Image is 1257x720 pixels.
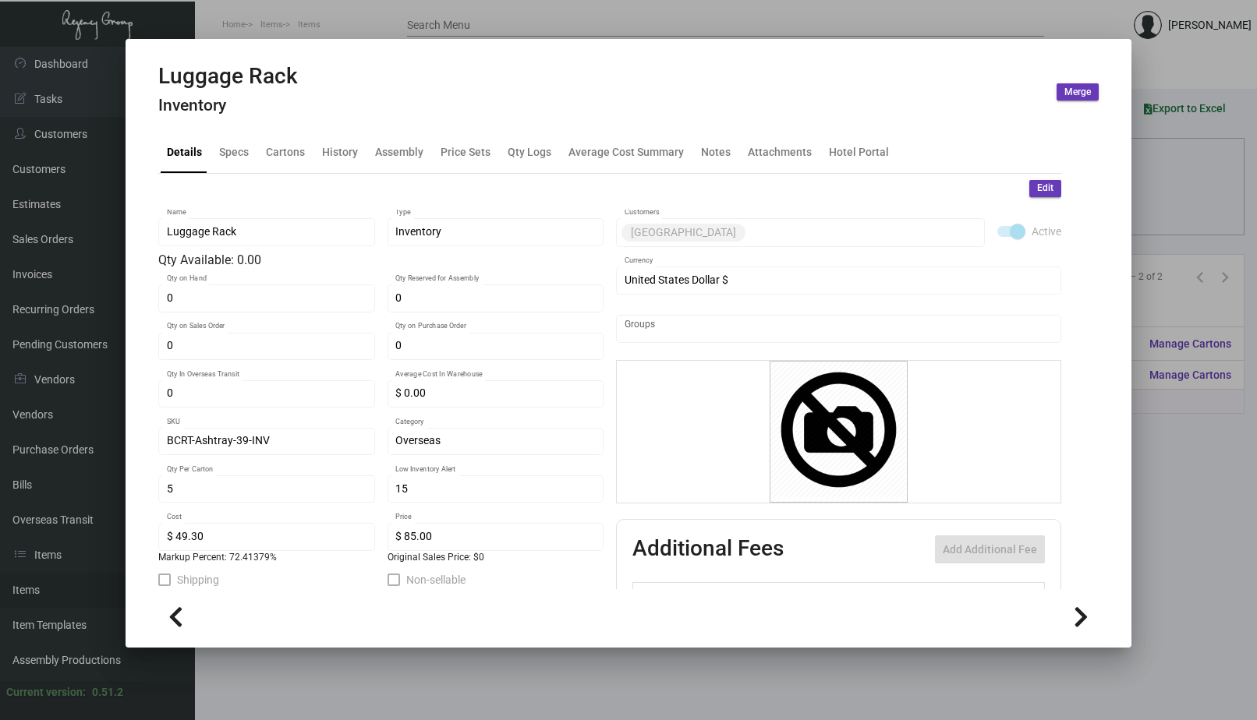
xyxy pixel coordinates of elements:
h4: Inventory [158,96,298,115]
div: 0.51.2 [92,684,123,701]
span: Shipping [177,570,219,589]
div: Qty Available: 0.00 [158,251,604,270]
div: Cartons [266,143,305,160]
div: Average Cost Summary [568,143,684,160]
div: Notes [701,143,731,160]
th: Price type [961,583,1027,610]
div: Specs [219,143,249,160]
span: Active [1032,222,1061,241]
th: Active [633,583,678,610]
h2: Luggage Rack [158,63,298,90]
th: Cost [841,583,901,610]
div: Price Sets [441,143,490,160]
div: Attachments [748,143,812,160]
span: Merge [1064,86,1091,99]
div: Details [167,143,202,160]
div: History [322,143,358,160]
button: Add Additional Fee [935,535,1045,563]
input: Add new.. [625,323,1053,335]
mat-chip: [GEOGRAPHIC_DATA] [621,224,745,242]
button: Merge [1057,83,1099,101]
th: Price [901,583,961,610]
div: Hotel Portal [829,143,889,160]
div: Current version: [6,684,86,701]
th: Type [677,583,841,610]
div: Assembly [375,143,423,160]
button: Edit [1029,180,1061,197]
span: Edit [1037,182,1053,195]
span: Add Additional Fee [943,543,1037,556]
span: Non-sellable [406,570,466,589]
input: Add new.. [749,226,977,238]
div: Qty Logs [508,143,551,160]
h2: Additional Fees [632,535,784,563]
